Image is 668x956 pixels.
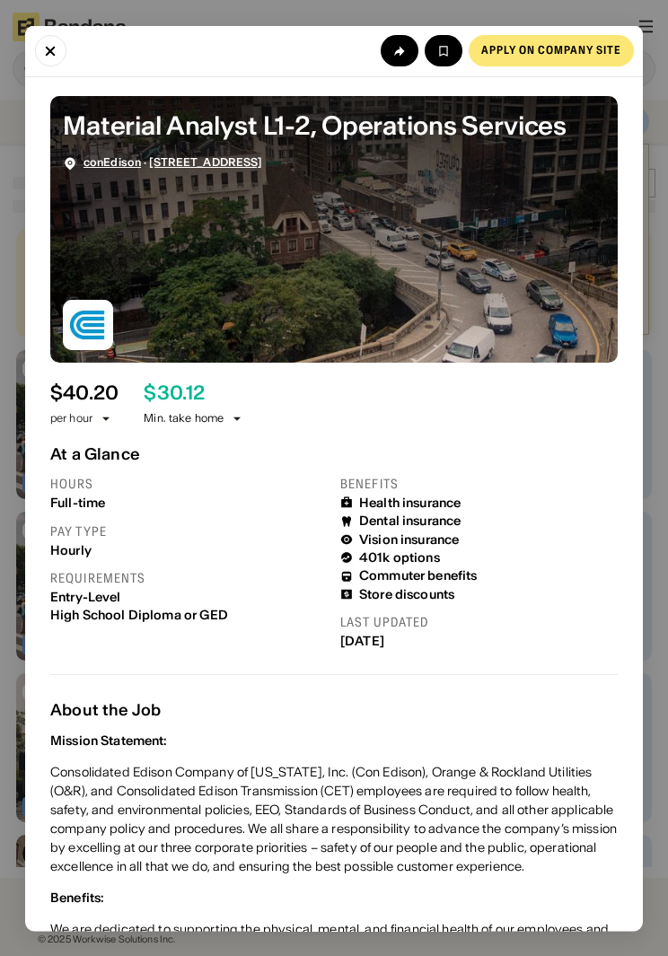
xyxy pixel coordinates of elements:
[50,889,103,905] div: Benefits:
[149,155,261,169] a: [STREET_ADDRESS]
[50,732,167,748] div: Mission Statement:
[63,300,113,350] img: conEdison logo
[83,156,261,170] div: ·
[359,549,440,565] div: 401k options
[50,542,328,557] div: Hourly
[50,382,119,404] div: $ 40.20
[50,762,618,875] div: Consolidated Edison Company of [US_STATE], Inc. (Con Edison), Orange & Rockland Utilities (O&R), ...
[63,108,605,143] div: Material Analyst L1-2, Operations Services
[50,589,328,604] div: Entry-Level
[83,155,141,169] a: conEdison
[359,513,461,529] div: Dental insurance
[359,568,477,583] div: Commuter benefits
[144,382,205,404] div: $ 30.12
[340,614,618,630] div: Last updated
[50,570,328,586] div: Requirements
[359,496,461,511] div: Health insurance
[50,608,328,623] div: High School Diploma or GED
[359,531,459,547] div: Vision insurance
[50,410,92,425] div: per hour
[340,476,618,492] div: Benefits
[50,444,618,463] div: At a Glance
[50,522,328,539] div: Pay type
[144,410,244,425] div: Min. take home
[359,586,454,601] div: Store discounts
[50,699,618,718] div: About the Job
[481,45,621,56] div: Apply on company site
[50,496,328,511] div: Full-time
[50,476,328,492] div: Hours
[35,35,66,66] button: Close
[340,633,618,648] div: [DATE]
